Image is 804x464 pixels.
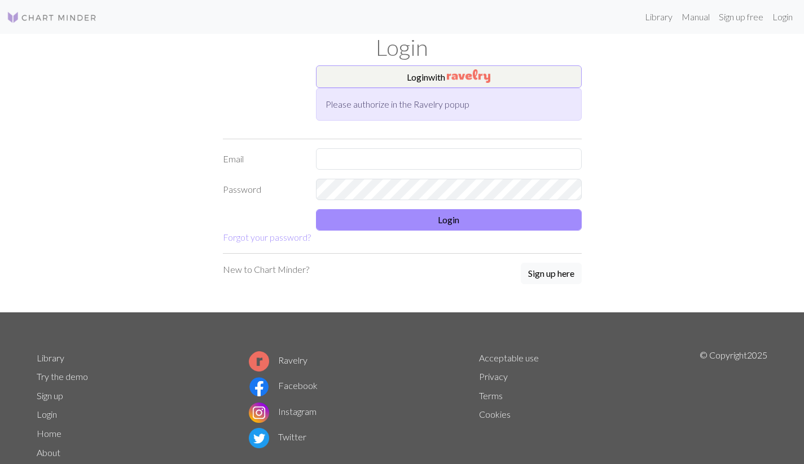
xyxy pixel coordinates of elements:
a: Library [640,6,677,28]
p: New to Chart Minder? [223,263,309,276]
a: Sign up [37,390,63,401]
p: © Copyright 2025 [700,348,767,462]
a: Home [37,428,61,439]
div: Please authorize in the Ravelry popup [316,88,582,121]
a: Facebook [249,380,318,391]
a: Login [768,6,797,28]
a: Cookies [479,409,511,419]
a: About [37,447,60,458]
a: Privacy [479,371,508,382]
label: Email [216,148,309,170]
img: Instagram logo [249,403,269,423]
label: Password [216,179,309,200]
a: Ravelry [249,355,307,365]
a: Twitter [249,431,306,442]
button: Loginwith [316,65,582,88]
a: Library [37,352,64,363]
button: Login [316,209,582,231]
a: Try the demo [37,371,88,382]
img: Ravelry logo [249,351,269,372]
h1: Login [30,34,775,61]
a: Sign up free [714,6,768,28]
a: Terms [479,390,503,401]
img: Logo [7,11,97,24]
a: Instagram [249,406,317,417]
img: Twitter logo [249,428,269,448]
a: Acceptable use [479,352,539,363]
a: Forgot your password? [223,232,311,242]
a: Manual [677,6,714,28]
img: Ravelry [447,69,490,83]
img: Facebook logo [249,377,269,397]
a: Login [37,409,57,419]
button: Sign up here [521,263,582,284]
a: Sign up here [521,263,582,285]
